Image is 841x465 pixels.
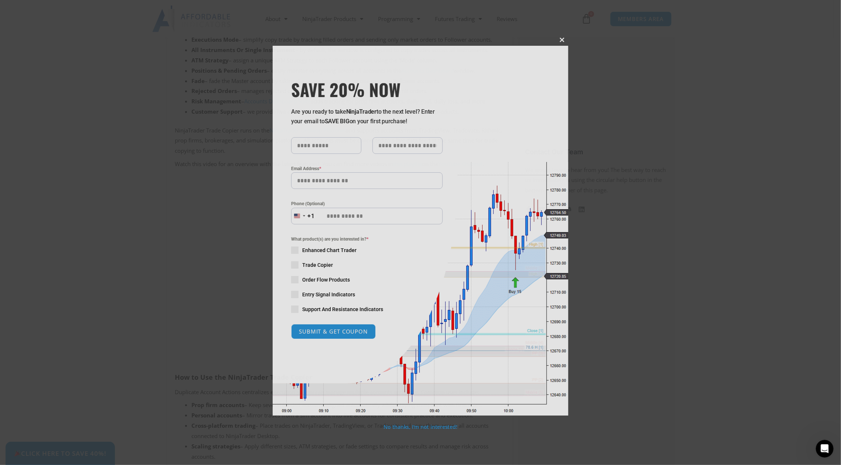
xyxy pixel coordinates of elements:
span: Order Flow Products [302,276,350,283]
strong: NinjaTrader [346,108,377,115]
span: What product(s) are you interested in? [291,235,443,243]
span: SAVE 20% NOW [291,79,443,100]
label: Entry Signal Indicators [291,291,443,298]
p: Are you ready to take to the next level? Enter your email to on your first purchase! [291,107,443,126]
label: Email Address [291,165,443,172]
span: Entry Signal Indicators [302,291,355,298]
label: Phone (Optional) [291,200,443,207]
button: SUBMIT & GET COUPON [291,324,376,339]
label: Enhanced Chart Trader [291,247,443,254]
button: Selected country [291,208,315,224]
label: Trade Copier [291,261,443,269]
a: No thanks, I’m not interested! [384,423,457,430]
label: Order Flow Products [291,276,443,283]
label: Support And Resistance Indicators [291,306,443,313]
span: Trade Copier [302,261,333,269]
span: Enhanced Chart Trader [302,247,357,254]
div: +1 [307,211,315,221]
span: Support And Resistance Indicators [302,306,383,313]
iframe: Intercom live chat [816,440,834,458]
strong: SAVE BIG [325,118,350,125]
